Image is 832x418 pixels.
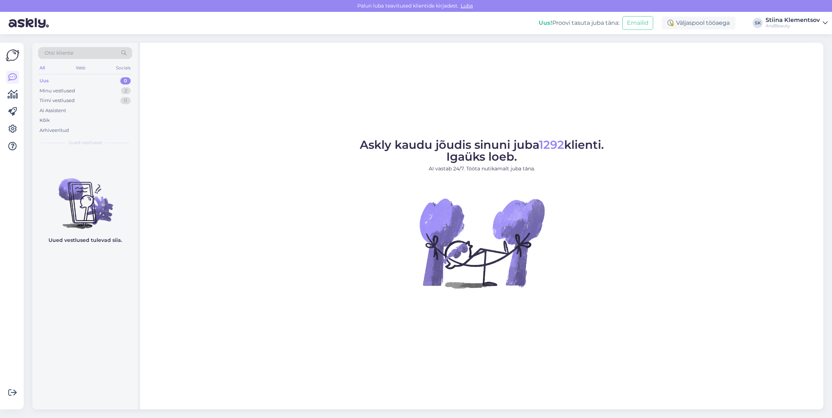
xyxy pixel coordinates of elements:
div: Tiimi vestlused [39,97,75,104]
span: Askly kaudu jõudis sinuni juba klienti. Igaüks loeb. [360,138,604,164]
div: 0 [120,97,131,104]
div: AndBeauty [766,23,820,29]
div: Socials [115,63,132,73]
div: SK [753,18,763,28]
div: All [38,63,46,73]
a: Stiina KlementsovAndBeauty [766,17,828,29]
div: 2 [121,87,131,95]
div: 0 [120,77,131,84]
div: Proovi tasuta juba täna: [539,19,619,27]
div: Uus [39,77,49,84]
span: Otsi kliente [45,49,73,57]
img: No Chat active [417,178,547,308]
b: Uus! [539,19,552,26]
div: Kõik [39,117,50,124]
button: Emailid [622,16,653,30]
div: Stiina Klementsov [766,17,820,23]
span: Luba [459,3,475,9]
p: Uued vestlused tulevad siia. [48,236,122,244]
div: AI Assistent [39,107,66,114]
div: Arhiveeritud [39,127,69,134]
p: AI vastab 24/7. Tööta nutikamalt juba täna. [360,165,604,173]
div: Web [74,63,87,73]
div: Minu vestlused [39,87,75,95]
span: 1292 [539,138,564,152]
span: Uued vestlused [69,139,102,146]
div: Väljaspool tööaega [662,17,735,29]
img: Askly Logo [6,49,19,62]
img: No chats [32,165,138,230]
